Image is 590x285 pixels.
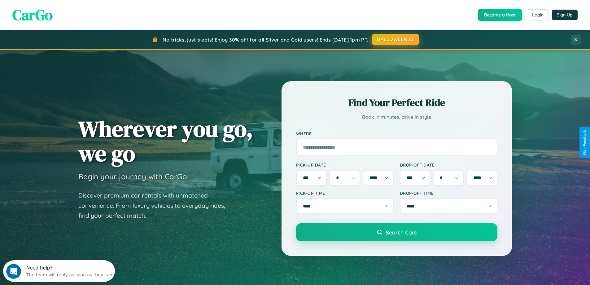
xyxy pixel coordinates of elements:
[583,130,587,155] div: Give Feedback
[296,223,497,241] button: Search Cars
[12,5,53,25] span: CarGo
[3,260,115,282] iframe: Intercom live chat discovery launcher
[372,34,419,45] button: HALLOWEEN30
[400,190,497,196] label: Drop-off Time
[23,5,109,10] div: Need help?
[296,113,497,122] p: Book in minutes, drive in style
[6,264,21,279] iframe: Intercom live chat
[400,162,497,167] label: Drop-off Date
[78,117,253,166] h1: Wherever you go, we go
[296,96,497,109] h2: Find Your Perfect Ride
[23,10,109,17] div: The team will reply as soon as they can
[163,37,368,43] span: No tricks, just treats! Enjoy 30% off for all Silver and Gold users! Ends [DATE] 1pm PT.
[478,9,522,21] button: Become a Host
[552,10,578,20] button: Sign Up
[78,190,233,221] p: Discover premium car rentals with unmatched convenience. From luxury vehicles to everyday rides, ...
[296,162,394,167] label: Pick-up Date
[296,131,497,136] label: Where
[296,190,394,196] label: Pick-up Time
[2,2,115,20] div: Open Intercom Messenger
[78,172,187,181] h3: Begin your journey with CarGo
[527,9,549,20] button: Login
[386,229,417,236] span: Search Cars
